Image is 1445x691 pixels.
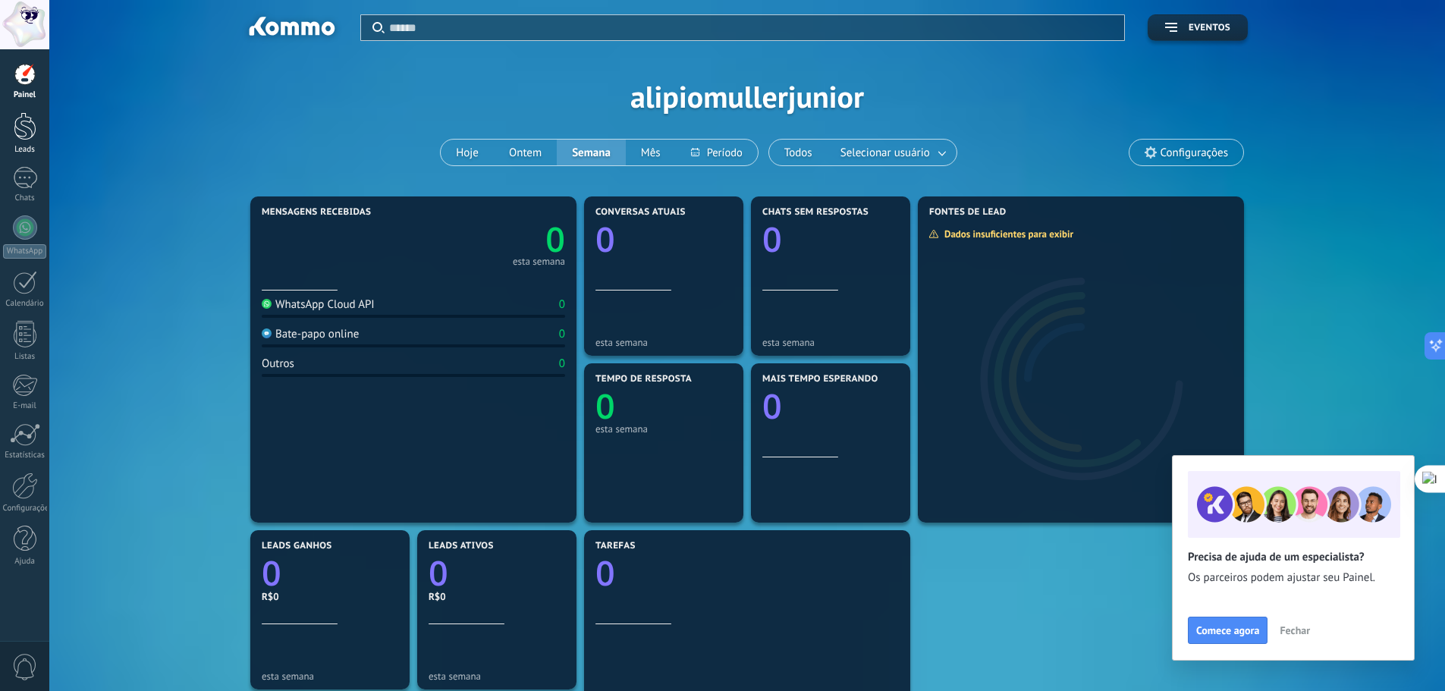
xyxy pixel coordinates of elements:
[1188,570,1399,586] span: Os parceiros podem ajustar seu Painel.
[1188,550,1399,564] h2: Precisa de ajuda de um especialista?
[3,504,47,514] div: Configurações
[262,550,281,596] text: 0
[262,207,371,218] span: Mensagens recebidas
[3,557,47,567] div: Ajuda
[595,207,686,218] span: Conversas atuais
[429,550,565,596] a: 0
[3,145,47,155] div: Leads
[441,140,494,165] button: Hoje
[1188,617,1268,644] button: Comece agora
[595,550,899,596] a: 0
[494,140,557,165] button: Ontem
[559,297,565,312] div: 0
[1273,619,1317,642] button: Fechar
[1280,625,1310,636] span: Fechar
[557,140,626,165] button: Semana
[3,193,47,203] div: Chats
[262,356,294,371] div: Outros
[1189,23,1230,33] span: Eventos
[429,550,448,596] text: 0
[429,590,565,603] div: R$0
[3,299,47,309] div: Calendário
[262,299,272,309] img: WhatsApp Cloud API
[762,216,782,262] text: 0
[3,244,46,259] div: WhatsApp
[1148,14,1248,41] button: Eventos
[262,550,398,596] a: 0
[413,216,565,262] a: 0
[262,297,375,312] div: WhatsApp Cloud API
[595,541,636,551] span: Tarefas
[1161,146,1228,159] span: Configurações
[429,671,565,682] div: esta semana
[626,140,676,165] button: Mês
[929,207,1007,218] span: Fontes de lead
[262,328,272,338] img: Bate-papo online
[769,140,828,165] button: Todos
[262,590,398,603] div: R$0
[559,327,565,341] div: 0
[595,383,615,429] text: 0
[559,356,565,371] div: 0
[262,327,359,341] div: Bate-papo online
[762,207,869,218] span: Chats sem respostas
[3,352,47,362] div: Listas
[762,383,782,429] text: 0
[3,451,47,460] div: Estatísticas
[595,374,692,385] span: Tempo de resposta
[676,140,758,165] button: Período
[262,541,332,551] span: Leads ganhos
[762,374,878,385] span: Mais tempo esperando
[595,423,732,435] div: esta semana
[762,337,899,348] div: esta semana
[3,401,47,411] div: E-mail
[262,671,398,682] div: esta semana
[928,228,1084,240] div: Dados insuficientes para exibir
[545,216,565,262] text: 0
[595,550,615,596] text: 0
[837,143,933,163] span: Selecionar usuário
[595,216,615,262] text: 0
[3,90,47,100] div: Painel
[828,140,957,165] button: Selecionar usuário
[1196,625,1259,636] span: Comece agora
[595,337,732,348] div: esta semana
[429,541,494,551] span: Leads ativos
[513,258,565,265] div: esta semana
